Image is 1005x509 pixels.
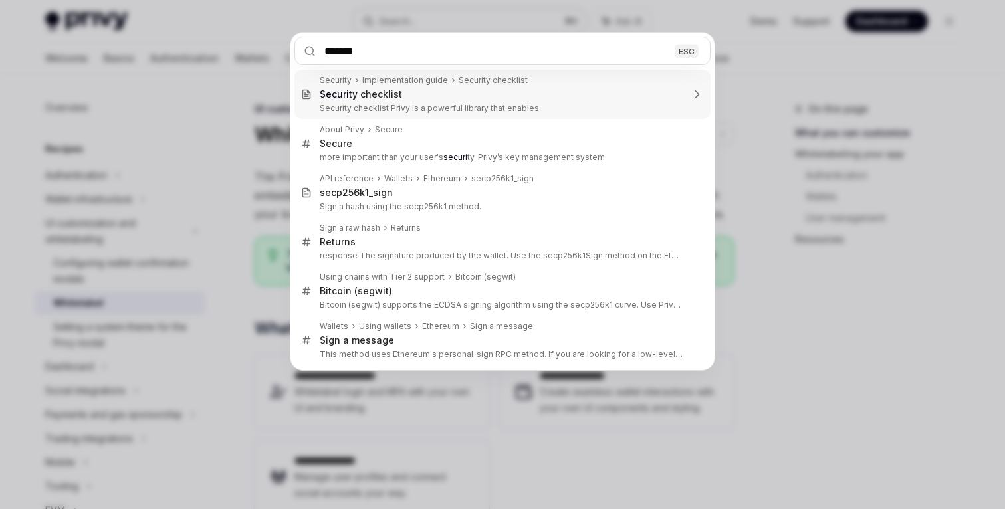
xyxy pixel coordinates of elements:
b: Securi [320,88,349,100]
div: Secure [320,138,352,150]
div: secp256k1_sign [320,187,393,199]
div: Using wallets [359,321,411,332]
div: ty checklist [320,88,402,100]
div: Sign a message [320,334,394,346]
div: Implementation guide [362,75,448,86]
p: Sign a hash using the secp256k1 method. [320,201,683,212]
div: Sign a raw hash [320,223,380,233]
p: Bitcoin (segwit) supports the ECDSA signing algorithm using the secp256k1 curve. Use Privy's raw sig [320,300,683,310]
p: This method uses Ethereum's personal_sign RPC method. If you are looking for a low-level raw signatu [320,349,683,359]
p: response The signature produced by the wallet. Use the secp256k1Sign method on the Ethereum client t [320,251,683,261]
div: Wallets [384,173,413,184]
div: Bitcoin (segwit) [455,272,516,282]
div: Security [320,75,352,86]
div: Using chains with Tier 2 support [320,272,445,282]
b: securi [443,152,467,162]
div: Bitcoin (segwit) [320,285,392,297]
div: Returns [320,236,356,248]
div: About Privy [320,124,364,135]
div: Sign a message [470,321,533,332]
p: Security checklist Privy is a powerful library that enables [320,103,683,114]
div: secp256k1_sign [471,173,534,184]
div: Ethereum [422,321,459,332]
div: Returns [391,223,421,233]
p: more important than your user's ty. Privy’s key management system [320,152,683,163]
div: Ethereum [423,173,461,184]
div: Wallets [320,321,348,332]
div: ESC [675,44,699,58]
div: Secure [375,124,403,135]
div: API reference [320,173,374,184]
div: Security checklist [459,75,528,86]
